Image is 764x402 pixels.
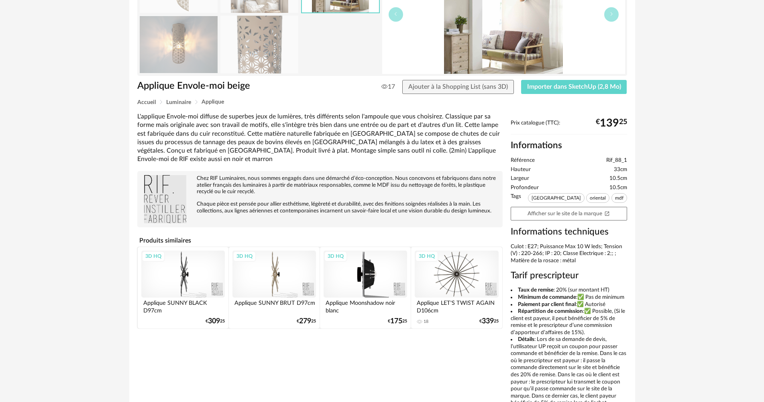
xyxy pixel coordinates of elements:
[606,157,627,164] span: Rif_88_1
[137,80,337,92] h1: Applique Envole-moi beige
[609,184,627,192] span: 10.5cm
[137,235,503,247] h4: Produits similaires
[402,80,514,94] button: Ajouter à la Shopping List (sans 3D)
[600,120,619,127] span: 139
[415,251,438,261] div: 3D HQ
[518,337,534,342] b: Détails
[202,99,224,105] span: Applique
[511,175,529,182] span: Largeur
[220,16,298,73] img: Applique%20ENVOLE-MOI%20beige
[604,210,610,216] span: Open In New icon
[141,201,499,214] p: Chaque pièce est pensée pour allier esthétisme, légèreté et durabilité, avec des finitions soigné...
[137,112,503,164] div: L'applique Envole-moi diffuse de superbes jeux de lumières, très différents selon l'ampoule que v...
[324,298,407,314] div: Applique Moonshadow noir blanc
[511,184,539,192] span: Profondeur
[518,294,576,300] b: Minimum de commande
[381,83,395,91] span: 17
[511,207,627,221] a: Afficher sur le site de la marqueOpen In New icon
[511,226,627,238] h3: Informations techniques
[511,294,627,301] li: :✅ Pas de minimum
[137,99,627,105] div: Breadcrumb
[518,302,576,307] b: Paiement par client final
[166,100,191,105] span: Luminaire
[609,175,627,182] span: 10.5cm
[511,166,531,173] span: Hauteur
[141,175,499,196] p: Chez RIF Luminaires, nous sommes engagés dans une démarché d’éco-conception. Nous concevons et fa...
[511,308,627,336] li: :✅ Possible, (Si le client est payeur, il peut bénéficier de 5% de remise et le prescripteur d’un...
[229,247,320,329] a: 3D HQ Applique SUNNY BRUT D97cm €27925
[511,287,627,294] li: : 20% (sur montant HT)
[233,251,256,261] div: 3D HQ
[511,120,627,135] div: Prix catalogue (TTC):
[140,16,218,73] img: Applique%20ENVOLE-MOI%20beige
[511,157,535,164] span: Référence
[479,318,499,324] div: € 25
[518,308,583,314] b: Répartition de commission
[521,80,627,94] button: Importer dans SketchUp (2,8 Mo)
[482,318,494,324] span: 339
[141,298,225,314] div: Applique SUNNY BLACK D97cm
[137,100,156,105] span: Accueil
[324,251,347,261] div: 3D HQ
[528,193,585,203] span: [GEOGRAPHIC_DATA]
[411,247,502,329] a: 3D HQ Applique LET'S TWIST AGAIN D106cm 18 €33925
[511,193,521,205] span: Tags
[388,318,407,324] div: € 25
[611,193,627,203] span: mdf
[614,166,627,173] span: 33cm
[596,120,627,127] div: € 25
[390,318,402,324] span: 175
[408,84,508,90] span: Ajouter à la Shopping List (sans 3D)
[142,251,165,261] div: 3D HQ
[518,287,554,293] b: Taux de remise
[586,193,609,203] span: oriental
[138,247,228,329] a: 3D HQ Applique SUNNY BLACK D97cm €30925
[208,318,220,324] span: 309
[511,243,627,265] div: Culot : E27; Puissance Max 10 W leds; Tension (V) : 220-266; IP : 20; Classe Electrique : 2;; ; M...
[415,298,498,314] div: Applique LET'S TWIST AGAIN D106cm
[320,247,411,329] a: 3D HQ Applique Moonshadow noir blanc €17525
[297,318,316,324] div: € 25
[141,175,189,223] img: brand logo
[206,318,225,324] div: € 25
[511,270,627,282] h3: Tarif prescripteur
[299,318,311,324] span: 279
[511,301,627,308] li: :✅ Autorisé
[511,140,627,151] h2: Informations
[232,298,316,314] div: Applique SUNNY BRUT D97cm
[424,319,428,324] div: 18
[527,84,621,90] span: Importer dans SketchUp (2,8 Mo)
